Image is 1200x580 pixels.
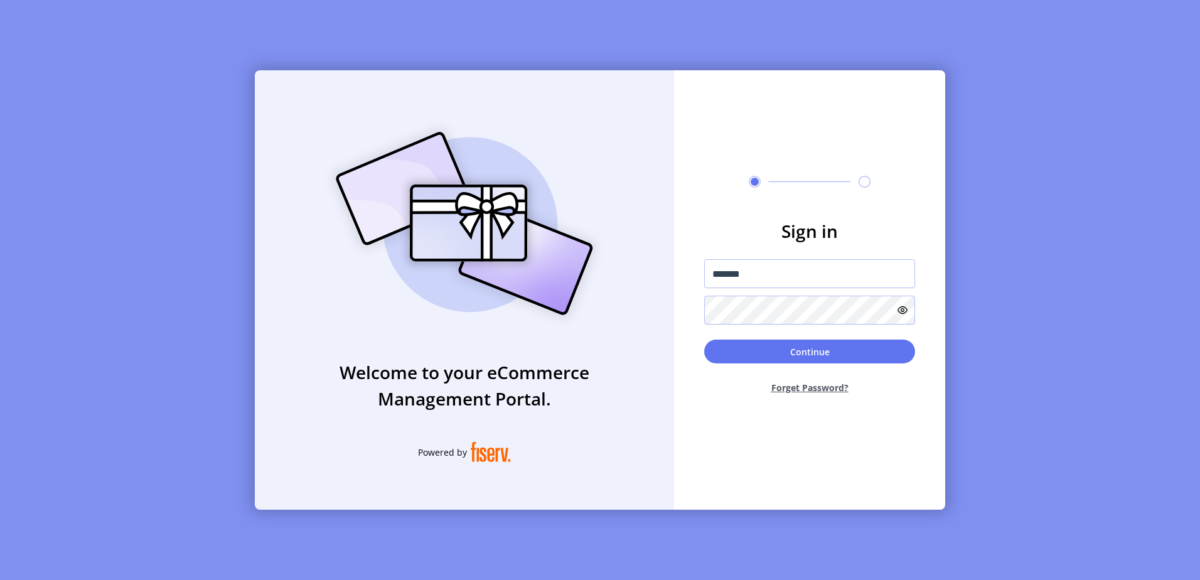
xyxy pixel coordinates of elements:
[418,446,467,459] span: Powered by
[317,118,612,329] img: card_Illustration.svg
[704,218,915,244] h3: Sign in
[704,371,915,404] button: Forget Password?
[704,340,915,363] button: Continue
[255,359,674,412] h3: Welcome to your eCommerce Management Portal.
